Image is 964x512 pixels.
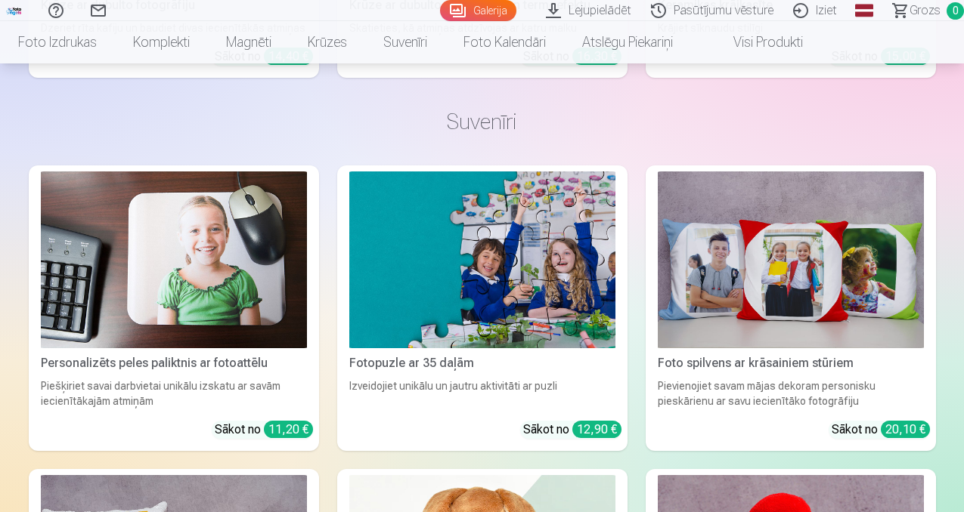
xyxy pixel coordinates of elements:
[646,165,936,452] a: Foto spilvens ar krāsainiem stūriemFoto spilvens ar krāsainiem stūriemPievienojiet savam mājas de...
[881,48,930,65] div: 15,00 €
[564,21,691,63] a: Atslēgu piekariņi
[343,354,621,372] div: Fotopuzle ar 35 daļām
[365,21,445,63] a: Suvenīri
[572,421,621,438] div: 12,90 €
[910,2,941,20] span: Grozs
[115,21,208,63] a: Komplekti
[523,421,621,439] div: Sākot no
[208,21,290,63] a: Magnēti
[349,171,615,349] img: Fotopuzle ar 35 daļām
[6,6,23,15] img: /fa1
[691,21,821,63] a: Visi produkti
[35,378,313,409] div: Piešķiriet savai darbvietai unikālu izskatu ar savām iecienītākajām atmiņām
[881,421,930,438] div: 20,10 €
[264,48,313,65] div: 14,40 €
[652,354,930,372] div: Foto spilvens ar krāsainiem stūriem
[947,2,964,20] span: 0
[445,21,564,63] a: Foto kalendāri
[215,421,313,439] div: Sākot no
[35,354,313,372] div: Personalizēts peles paliktnis ar fotoattēlu
[264,421,313,438] div: 11,20 €
[337,165,628,452] a: Fotopuzle ar 35 daļāmFotopuzle ar 35 daļāmIzveidojiet unikālu un jautru aktivitāti ar puzliSākot ...
[29,165,319,452] a: Personalizēts peles paliktnis ar fotoattēluPersonalizēts peles paliktnis ar fotoattēluPiešķiriet ...
[572,48,621,65] div: 16,30 €
[41,108,924,135] h3: Suvenīri
[832,421,930,439] div: Sākot no
[343,378,621,409] div: Izveidojiet unikālu un jautru aktivitāti ar puzli
[652,378,930,409] div: Pievienojiet savam mājas dekoram personisku pieskārienu ar savu iecienītāko fotogrāfiju
[658,171,924,349] img: Foto spilvens ar krāsainiem stūriem
[290,21,365,63] a: Krūzes
[41,171,307,349] img: Personalizēts peles paliktnis ar fotoattēlu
